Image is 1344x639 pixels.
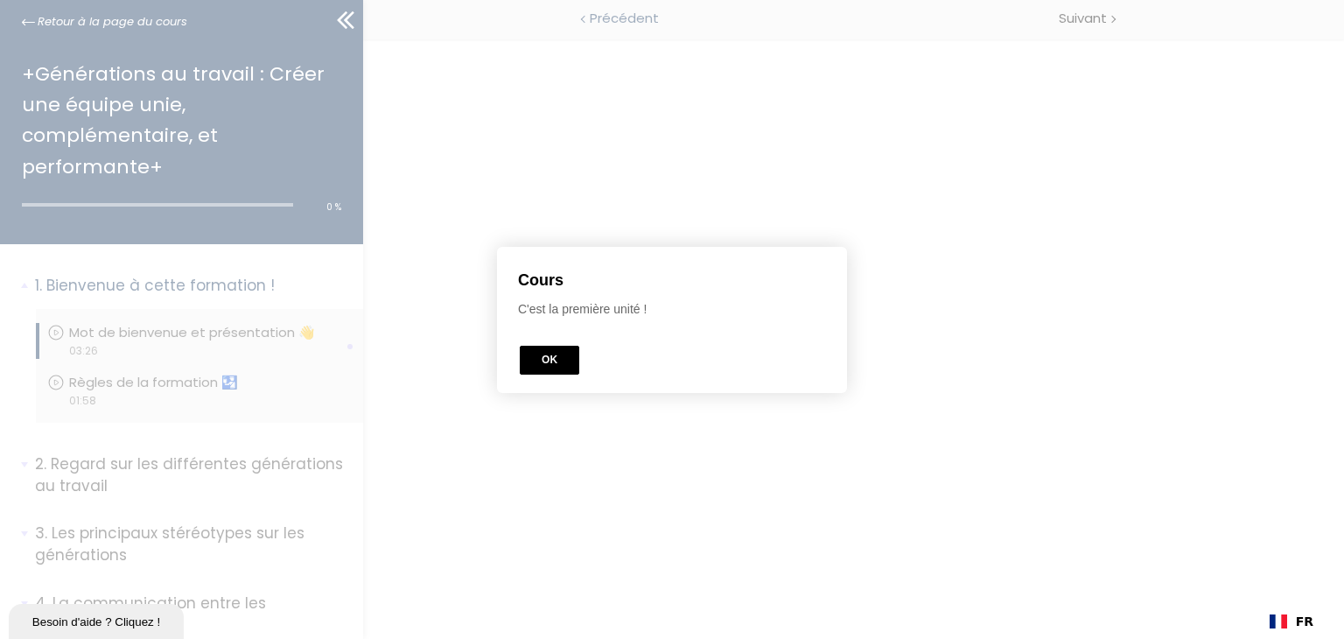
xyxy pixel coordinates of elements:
[1256,604,1326,639] div: Language Switcher
[1270,614,1287,628] img: Français flag
[518,300,829,318] p: C'est la première unité !
[9,600,187,639] iframe: chat widget
[1270,614,1313,628] a: FR
[1256,604,1326,639] div: Language selected: Français
[518,270,821,291] strong: Cours
[520,346,579,375] button: OK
